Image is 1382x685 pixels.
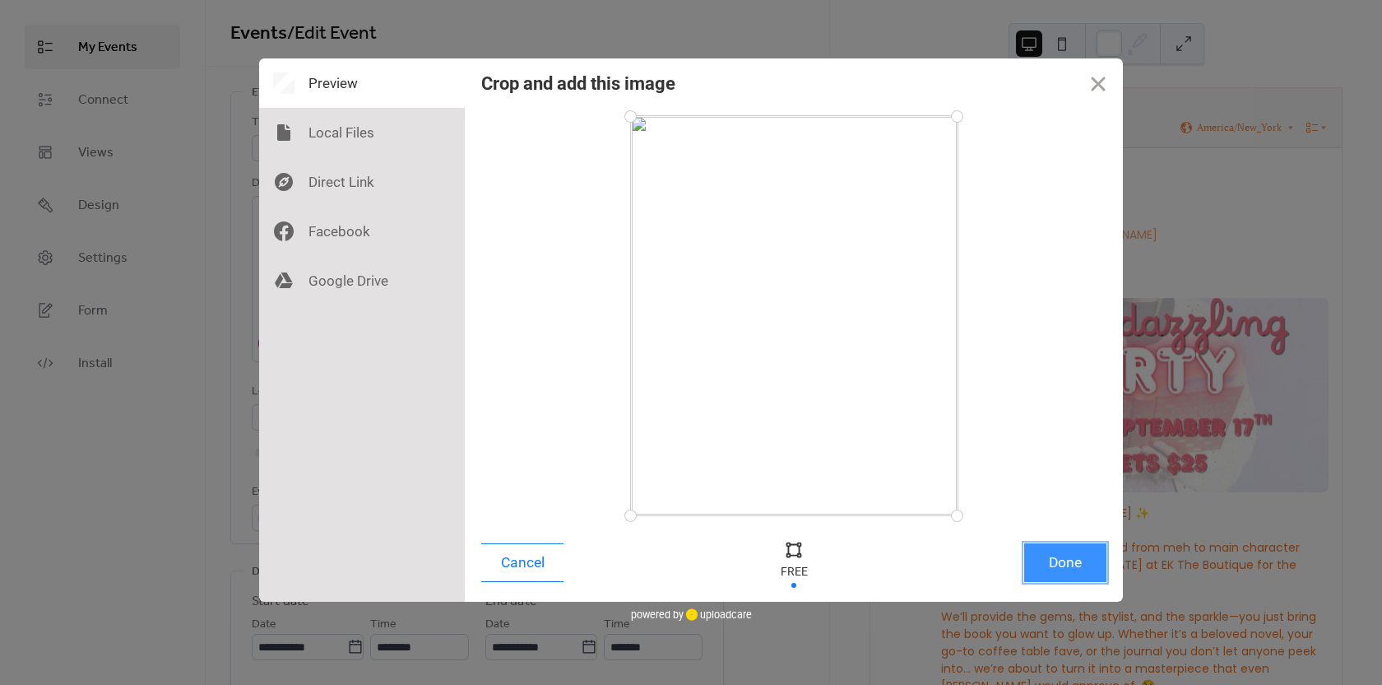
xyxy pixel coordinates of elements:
div: Local Files [259,108,465,157]
div: Preview [259,58,465,108]
button: Cancel [481,543,563,582]
button: Done [1024,543,1106,582]
div: Direct Link [259,157,465,207]
div: Facebook [259,207,465,256]
div: Google Drive [259,256,465,305]
div: powered by [631,602,752,627]
div: Crop and add this image [481,73,675,94]
button: Close [1074,58,1123,108]
a: uploadcare [684,608,752,621]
